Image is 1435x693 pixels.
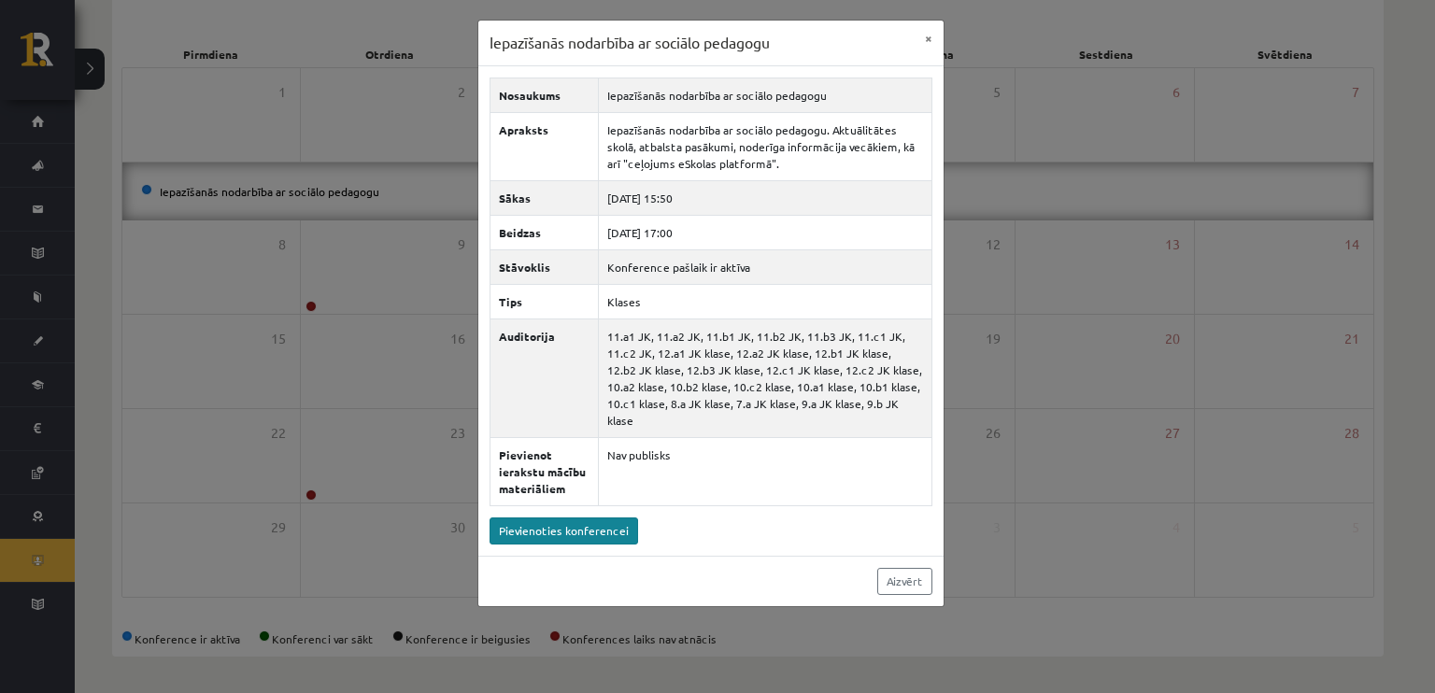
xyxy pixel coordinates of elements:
[490,284,598,318] th: Tips
[490,32,770,54] h3: Iepazīšanās nodarbība ar sociālo pedagogu
[598,284,931,318] td: Klases
[490,517,638,544] a: Pievienoties konferencei
[490,78,598,112] th: Nosaukums
[598,112,931,180] td: Iepazīšanās nodarbība ar sociālo pedagogu. Aktuālitātes skolā, atbalsta pasākumi, noderīga inform...
[598,437,931,505] td: Nav publisks
[490,215,598,249] th: Beidzas
[877,568,932,595] a: Aizvērt
[598,78,931,112] td: Iepazīšanās nodarbība ar sociālo pedagogu
[490,180,598,215] th: Sākas
[598,180,931,215] td: [DATE] 15:50
[490,249,598,284] th: Stāvoklis
[490,437,598,505] th: Pievienot ierakstu mācību materiāliem
[490,112,598,180] th: Apraksts
[598,215,931,249] td: [DATE] 17:00
[914,21,944,56] button: ×
[598,318,931,437] td: 11.a1 JK, 11.a2 JK, 11.b1 JK, 11.b2 JK, 11.b3 JK, 11.c1 JK, 11.c2 JK, 12.a1 JK klase, 12.a2 JK kl...
[490,318,598,437] th: Auditorija
[598,249,931,284] td: Konference pašlaik ir aktīva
